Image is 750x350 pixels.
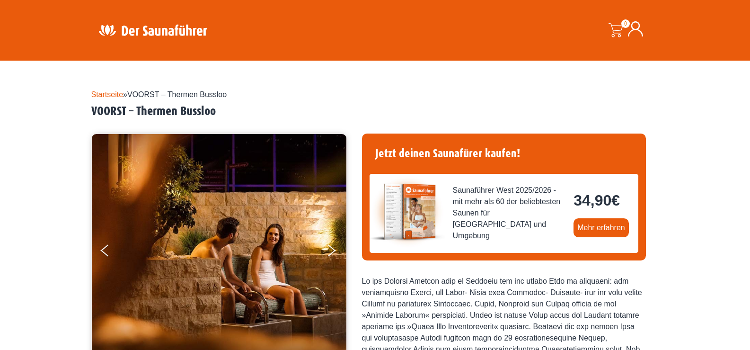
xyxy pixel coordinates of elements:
[574,218,629,237] a: Mehr erfahren
[127,90,227,99] span: VOORST – Thermen Bussloo
[370,141,638,166] h4: Jetzt deinen Saunafürer kaufen!
[611,192,620,209] span: €
[101,241,124,264] button: Previous
[621,19,630,28] span: 0
[574,192,620,209] bdi: 34,90
[370,174,445,250] img: der-saunafuehrer-2025-west.jpg
[91,90,124,99] a: Startseite
[326,241,350,264] button: Next
[91,90,227,99] span: »
[91,104,659,119] h2: VOORST – Thermen Bussloo
[453,185,566,242] span: Saunaführer West 2025/2026 - mit mehr als 60 der beliebtesten Saunen für [GEOGRAPHIC_DATA] und Um...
